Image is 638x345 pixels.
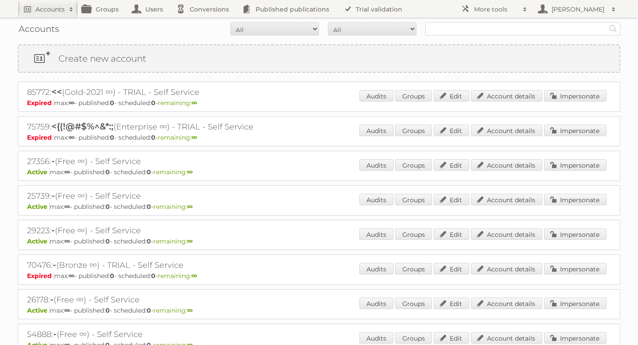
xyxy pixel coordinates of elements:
p: max: - published: - scheduled: - [27,168,611,176]
strong: ∞ [187,168,193,176]
h2: 54888: (Free ∞) - Self Service [27,329,337,340]
p: max: - published: - scheduled: - [27,99,611,107]
a: Account details [471,90,542,102]
strong: ∞ [191,272,197,280]
strong: ∞ [64,306,70,314]
a: Audits [359,194,393,205]
strong: ∞ [69,133,74,141]
p: max: - published: - scheduled: - [27,237,611,245]
strong: ∞ [191,99,197,107]
p: max: - published: - scheduled: - [27,306,611,314]
strong: 0 [105,237,110,245]
span: Expired [27,272,54,280]
h2: 25739: (Free ∞) - Self Service [27,190,337,202]
a: Audits [359,159,393,171]
p: max: - published: - scheduled: - [27,203,611,211]
span: Expired [27,99,54,107]
span: Active [27,168,50,176]
a: Account details [471,298,542,309]
a: Groups [395,159,432,171]
a: Edit [434,194,469,205]
a: Account details [471,125,542,136]
span: remaining: [158,133,197,141]
a: Groups [395,194,432,205]
a: Groups [395,125,432,136]
strong: ∞ [69,99,74,107]
span: remaining: [153,237,193,245]
span: - [53,259,56,270]
strong: ∞ [187,203,193,211]
h2: 27356: (Free ∞) - Self Service [27,156,337,167]
strong: 0 [105,203,110,211]
h2: Accounts [35,5,65,14]
strong: 0 [151,99,156,107]
span: - [53,329,57,339]
a: Audits [359,90,393,102]
a: Edit [434,228,469,240]
a: Audits [359,263,393,274]
strong: 0 [147,237,151,245]
a: Create new account [19,45,619,72]
strong: 0 [147,306,151,314]
strong: 0 [110,133,114,141]
span: Active [27,203,50,211]
a: Edit [434,298,469,309]
span: - [51,156,55,166]
strong: 0 [110,99,114,107]
span: remaining: [153,306,193,314]
span: <{(!@#$%^&*:; [51,121,113,132]
a: Audits [359,228,393,240]
strong: ∞ [69,272,74,280]
a: Groups [395,228,432,240]
strong: ∞ [191,133,197,141]
a: Impersonate [544,298,607,309]
a: Account details [471,159,542,171]
a: Impersonate [544,263,607,274]
span: remaining: [158,272,197,280]
a: Impersonate [544,228,607,240]
a: Audits [359,125,393,136]
a: Impersonate [544,194,607,205]
span: << [51,86,62,97]
a: Edit [434,332,469,344]
a: Audits [359,332,393,344]
a: Groups [395,332,432,344]
a: Impersonate [544,125,607,136]
a: Impersonate [544,332,607,344]
p: max: - published: - scheduled: - [27,272,611,280]
a: Audits [359,298,393,309]
a: Edit [434,90,469,102]
a: Impersonate [544,159,607,171]
span: Expired [27,133,54,141]
strong: 0 [105,168,110,176]
a: Edit [434,159,469,171]
span: - [51,190,55,201]
span: - [51,225,55,235]
a: Edit [434,263,469,274]
a: Impersonate [544,90,607,102]
strong: ∞ [64,237,70,245]
a: Account details [471,263,542,274]
a: Account details [471,194,542,205]
strong: ∞ [187,237,193,245]
strong: ∞ [187,306,193,314]
strong: 0 [151,133,156,141]
strong: 0 [110,272,114,280]
a: Account details [471,332,542,344]
h2: 26178: (Free ∞) - Self Service [27,294,337,306]
a: Edit [434,125,469,136]
input: Search [607,22,620,35]
a: Account details [471,228,542,240]
span: remaining: [153,168,193,176]
h2: 29223: (Free ∞) - Self Service [27,225,337,236]
strong: 0 [151,272,156,280]
span: remaining: [158,99,197,107]
p: max: - published: - scheduled: - [27,133,611,141]
strong: 0 [147,203,151,211]
h2: 75759: (Enterprise ∞) - TRIAL - Self Service [27,121,337,133]
span: remaining: [153,203,193,211]
span: Active [27,237,50,245]
a: Groups [395,298,432,309]
h2: More tools [474,5,518,14]
a: Groups [395,90,432,102]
